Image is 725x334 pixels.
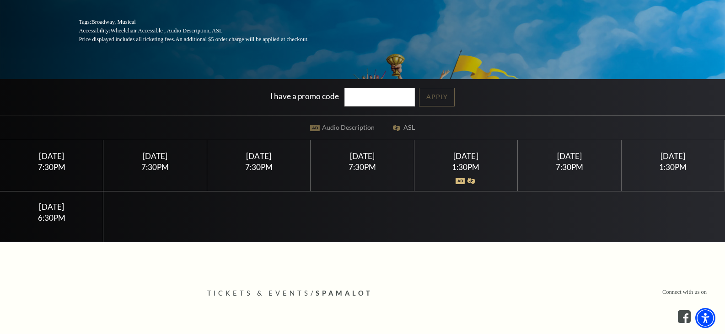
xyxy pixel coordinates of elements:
span: Tickets & Events [207,289,311,297]
div: 7:30PM [529,163,610,171]
div: [DATE] [322,151,403,161]
span: Broadway, Musical [91,19,135,25]
div: 1:30PM [425,163,506,171]
div: [DATE] [632,151,714,161]
div: [DATE] [11,202,92,212]
p: / [207,288,518,299]
div: 7:30PM [11,163,92,171]
p: Connect with us on [662,288,707,297]
label: I have a promo code [270,91,339,101]
div: [DATE] [529,151,610,161]
div: [DATE] [114,151,196,161]
span: An additional $5 order charge will be applied at checkout. [175,36,308,42]
div: Accessibility Menu [695,308,715,328]
p: Accessibility: [79,27,331,35]
div: [DATE] [218,151,300,161]
p: Price displayed includes all ticketing fees. [79,35,331,44]
div: 7:30PM [114,163,196,171]
div: [DATE] [11,151,92,161]
div: 6:30PM [11,214,92,222]
div: [DATE] [425,151,506,161]
div: 1:30PM [632,163,714,171]
div: 7:30PM [218,163,300,171]
div: 7:30PM [322,163,403,171]
span: Wheelchair Accessible , Audio Description, ASL [110,27,222,34]
span: Spamalot [316,289,373,297]
p: Tags: [79,18,331,27]
a: facebook - open in a new tab [678,310,691,323]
